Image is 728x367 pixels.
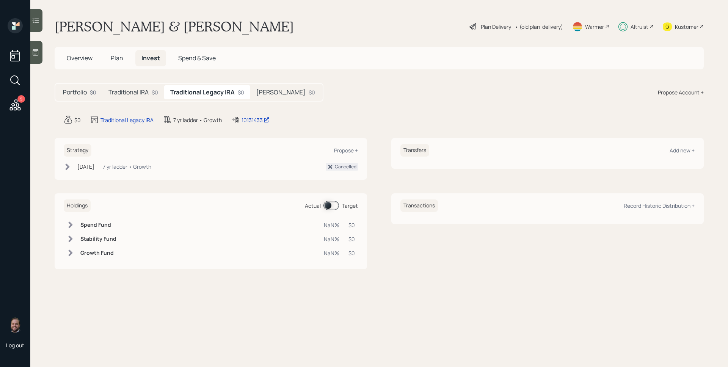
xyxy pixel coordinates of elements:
div: NaN% [324,235,339,243]
div: $0 [74,116,81,124]
h5: Traditional Legacy IRA [170,89,235,96]
div: Propose Account + [658,88,704,96]
h6: Stability Fund [80,236,116,242]
h1: [PERSON_NAME] & [PERSON_NAME] [55,18,294,35]
h6: Holdings [64,199,91,212]
div: $0 [90,88,96,96]
div: $0 [348,221,355,229]
div: Record Historic Distribution + [624,202,695,209]
div: 7 yr ladder • Growth [103,163,151,171]
h6: Transactions [400,199,438,212]
h6: Strategy [64,144,91,157]
h5: [PERSON_NAME] [256,89,306,96]
div: Add new + [670,147,695,154]
h6: Growth Fund [80,250,116,256]
div: Plan Delivery [481,23,511,31]
h6: Spend Fund [80,222,116,228]
span: Spend & Save [178,54,216,62]
h5: Traditional IRA [108,89,149,96]
div: $0 [152,88,158,96]
div: Actual [305,202,321,210]
h5: Portfolio [63,89,87,96]
div: 10131433 [242,116,270,124]
img: james-distasi-headshot.png [8,317,23,332]
span: Overview [67,54,93,62]
div: [DATE] [77,163,94,171]
div: Warmer [585,23,604,31]
div: $0 [348,235,355,243]
div: Log out [6,342,24,349]
div: 7 yr ladder • Growth [173,116,222,124]
div: Cancelled [335,163,356,170]
div: Traditional Legacy IRA [100,116,154,124]
h6: Transfers [400,144,429,157]
span: Plan [111,54,123,62]
div: NaN% [324,221,339,229]
div: $0 [238,88,244,96]
div: Target [342,202,358,210]
div: 5 [17,95,25,103]
div: Kustomer [675,23,698,31]
div: • (old plan-delivery) [515,23,563,31]
div: $0 [309,88,315,96]
div: NaN% [324,249,339,257]
div: $0 [348,249,355,257]
span: Invest [141,54,160,62]
div: Altruist [631,23,648,31]
div: Propose + [334,147,358,154]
